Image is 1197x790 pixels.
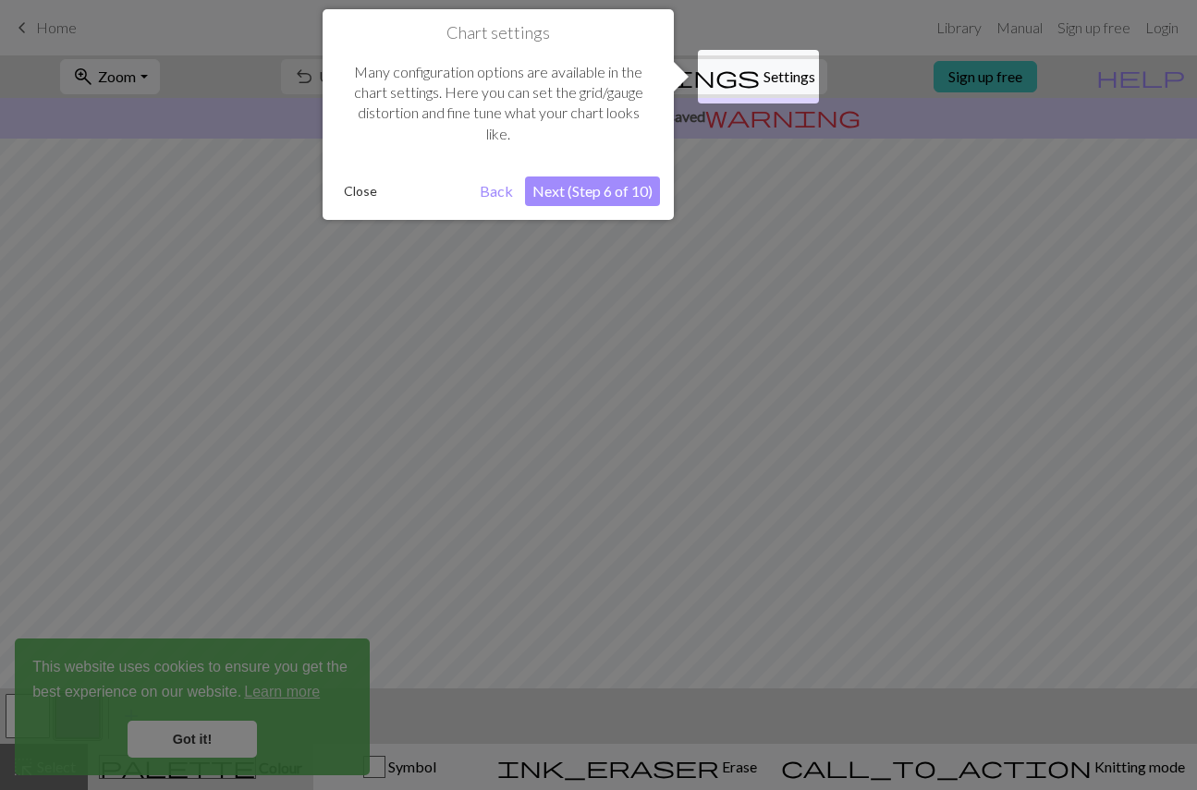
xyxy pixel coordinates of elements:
div: Chart settings [323,9,674,220]
div: Many configuration options are available in the chart settings. Here you can set the grid/gauge d... [336,43,660,164]
h1: Chart settings [336,23,660,43]
button: Back [472,176,520,206]
button: Close [336,177,385,205]
button: Next (Step 6 of 10) [525,176,660,206]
